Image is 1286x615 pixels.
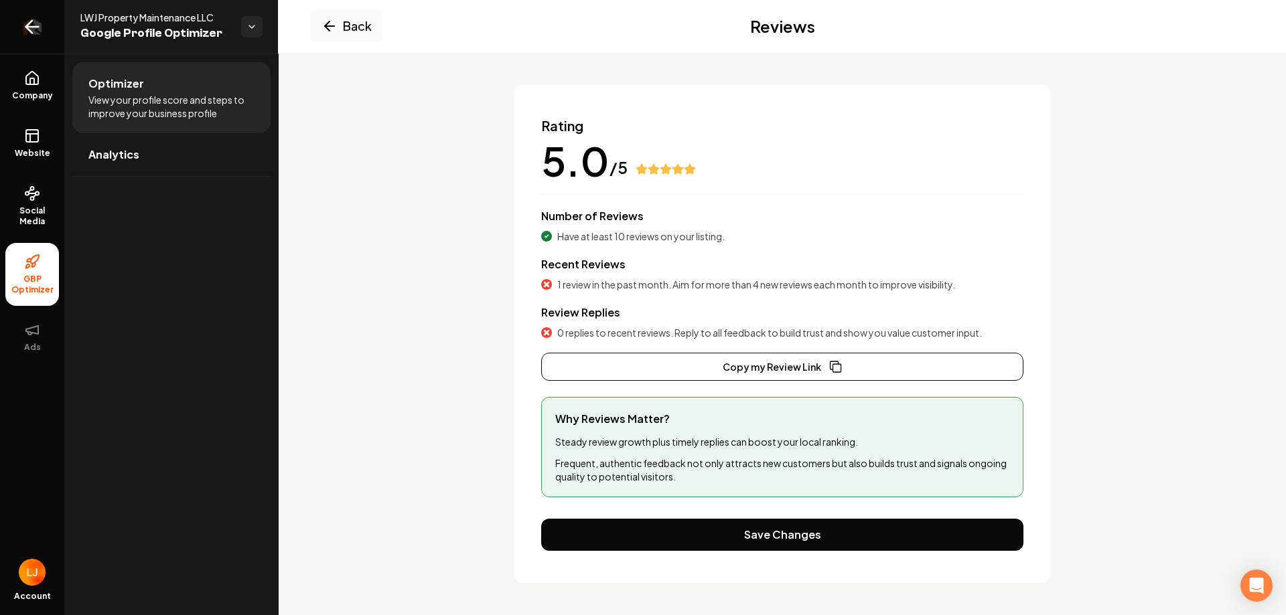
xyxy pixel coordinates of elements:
[557,278,955,291] span: 1 review in the past month. Aim for more than 4 new reviews each month to improve visibility.
[88,147,139,163] span: Analytics
[541,519,1023,551] button: Save Changes
[80,11,230,24] span: LWJ Property Maintenance LLC
[5,205,59,227] span: Social Media
[19,559,46,586] img: logan jakubowicz
[88,93,255,120] span: View your profile score and steps to improve your business profile
[88,76,144,92] span: Optimizer
[541,209,644,223] span: Number of Reviews
[610,157,628,178] div: /5
[19,559,46,586] button: Open user button
[541,305,620,319] span: Review Replies
[557,326,982,339] span: 0 replies to recent reviews. Reply to all feedback to build trust and show you value customer input.
[7,90,58,101] span: Company
[19,342,46,353] span: Ads
[541,141,610,181] div: 5.0
[5,175,59,238] a: Social Media
[555,435,1009,448] p: Steady review growth plus timely replies can boost your local ranking.
[5,117,59,169] a: Website
[1240,569,1273,602] div: Open Intercom Messenger
[5,60,59,112] a: Company
[541,257,626,271] span: Recent Reviews
[80,24,230,43] span: Google Profile Optimizer
[9,148,56,159] span: Website
[72,133,271,176] a: Analytics
[5,311,59,363] button: Ads
[541,116,1023,135] span: Rating
[311,10,382,42] button: Back
[541,353,1023,381] button: Copy my Review Link
[750,15,815,37] h2: Reviews
[555,456,1009,483] p: Frequent, authentic feedback not only attracts new customers but also builds trust and signals on...
[557,230,725,243] span: Have at least 10 reviews on your listing.
[5,274,59,295] span: GBP Optimizer
[555,411,1009,427] span: Why Reviews Matter?
[14,591,51,602] span: Account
